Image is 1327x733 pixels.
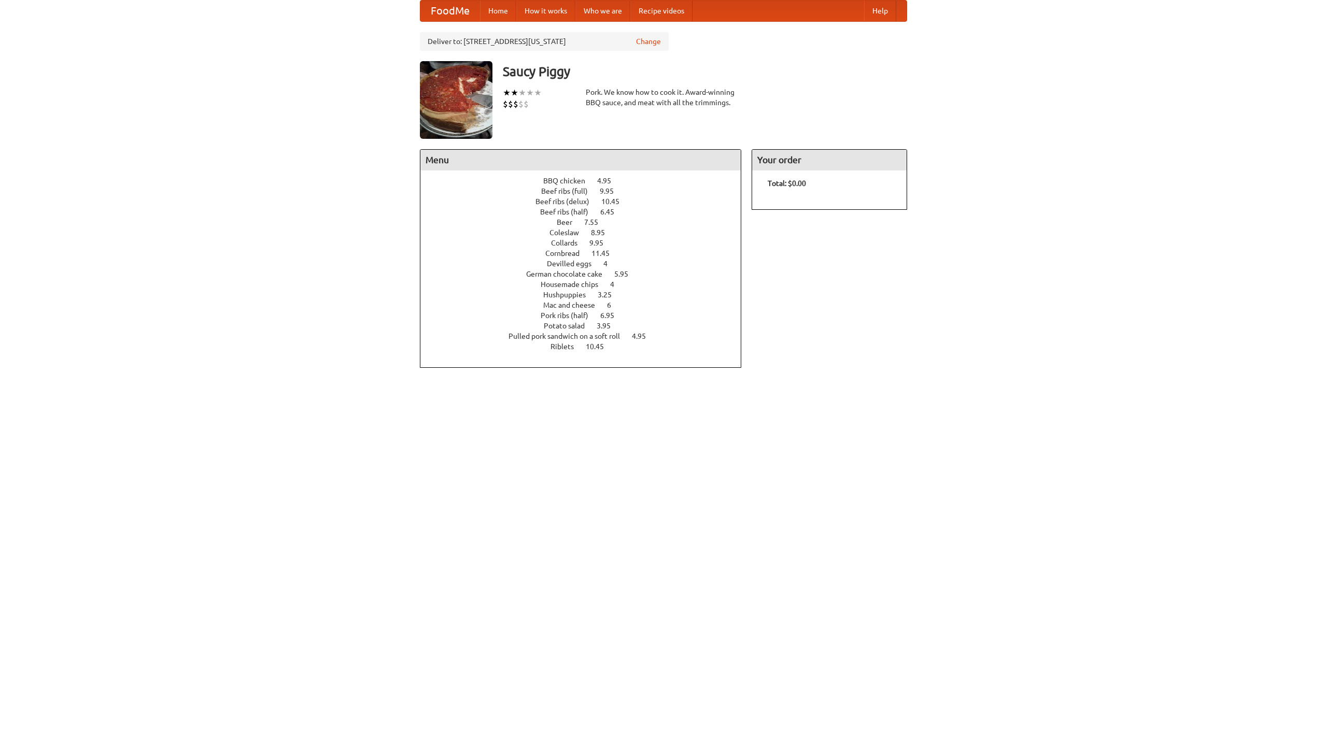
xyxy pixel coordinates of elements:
span: Mac and cheese [543,301,605,309]
span: 6 [607,301,622,309]
li: ★ [518,87,526,98]
a: German chocolate cake 5.95 [526,270,647,278]
b: Total: $0.00 [768,179,806,188]
span: Beef ribs (full) [541,187,598,195]
span: Collards [551,239,588,247]
a: Coleslaw 8.95 [549,228,624,237]
a: Change [636,36,661,47]
div: Deliver to: [STREET_ADDRESS][US_STATE] [420,32,669,51]
img: angular.jpg [420,61,492,139]
li: $ [524,98,529,110]
span: Potato salad [544,322,595,330]
li: $ [508,98,513,110]
span: 9.95 [600,187,624,195]
span: 8.95 [591,228,615,237]
span: German chocolate cake [526,270,613,278]
a: Beef ribs (full) 9.95 [541,187,633,195]
h4: Menu [420,150,741,170]
li: ★ [503,87,511,98]
span: 7.55 [584,218,609,226]
a: BBQ chicken 4.95 [543,177,630,185]
a: Housemade chips 4 [541,280,633,289]
span: 11.45 [591,249,620,257]
span: Coleslaw [549,228,589,237]
a: Pork ribs (half) 6.95 [541,311,633,320]
span: 4.95 [632,332,656,340]
a: Hushpuppies 3.25 [543,291,631,299]
span: Hushpuppies [543,291,596,299]
span: Beef ribs (half) [540,208,599,216]
span: Housemade chips [541,280,609,289]
span: 3.95 [597,322,621,330]
span: Cornbread [545,249,590,257]
li: $ [503,98,508,110]
span: 10.45 [601,197,630,206]
a: Riblets 10.45 [550,342,623,351]
li: $ [513,98,518,110]
span: 6.95 [600,311,625,320]
h3: Saucy Piggy [503,61,907,82]
a: Devilled eggs 4 [547,260,627,268]
span: 5.95 [614,270,639,278]
a: Home [480,1,516,21]
div: Pork. We know how to cook it. Award-winning BBQ sauce, and meat with all the trimmings. [586,87,741,108]
a: Recipe videos [630,1,693,21]
a: Potato salad 3.95 [544,322,630,330]
a: FoodMe [420,1,480,21]
a: Cornbread 11.45 [545,249,629,257]
span: 9.95 [589,239,614,247]
span: Pulled pork sandwich on a soft roll [509,332,630,340]
a: Collards 9.95 [551,239,623,247]
a: Help [864,1,896,21]
span: 10.45 [586,342,614,351]
a: Who we are [575,1,630,21]
span: 6.45 [600,208,625,216]
a: Pulled pork sandwich on a soft roll 4.95 [509,332,665,340]
span: 4 [610,280,625,289]
span: Devilled eggs [547,260,602,268]
a: How it works [516,1,575,21]
span: 3.25 [598,291,622,299]
li: ★ [511,87,518,98]
span: BBQ chicken [543,177,596,185]
span: Riblets [550,342,584,351]
li: ★ [534,87,542,98]
li: ★ [526,87,534,98]
span: Beef ribs (delux) [535,197,600,206]
a: Beef ribs (delux) 10.45 [535,197,639,206]
span: 4 [603,260,618,268]
h4: Your order [752,150,907,170]
span: Beer [557,218,583,226]
li: $ [518,98,524,110]
a: Beer 7.55 [557,218,617,226]
a: Beef ribs (half) 6.45 [540,208,633,216]
span: 4.95 [597,177,622,185]
span: Pork ribs (half) [541,311,599,320]
a: Mac and cheese 6 [543,301,630,309]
